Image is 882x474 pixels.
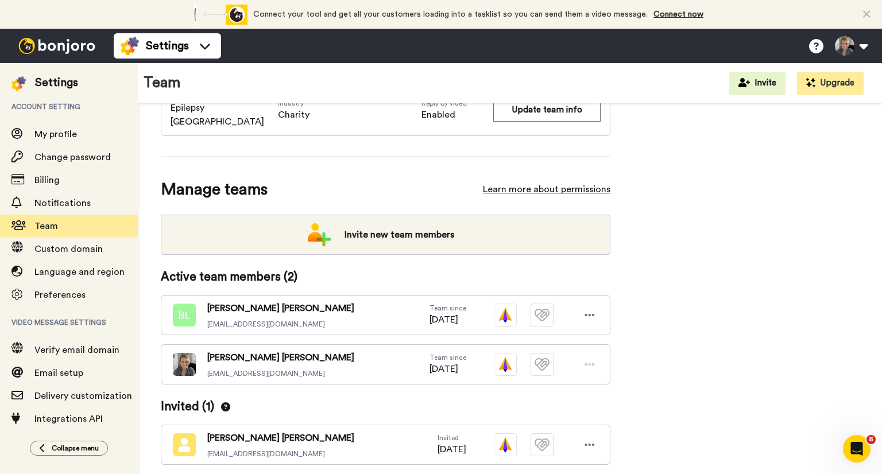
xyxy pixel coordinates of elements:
[494,304,517,327] img: vm-color.svg
[430,313,466,327] span: [DATE]
[866,435,876,444] span: 8
[335,223,463,246] span: Invite new team members
[421,99,493,108] span: Reply by video
[34,267,125,277] span: Language and region
[430,304,466,313] span: Team since
[207,320,354,329] span: [EMAIL_ADDRESS][DOMAIN_NAME]
[34,153,111,162] span: Change password
[161,269,297,286] span: Active team members ( 2 )
[430,353,466,362] span: Team since
[207,449,354,459] span: [EMAIL_ADDRESS][DOMAIN_NAME]
[34,244,103,254] span: Custom domain
[531,353,554,376] img: tm-plain.svg
[173,304,196,327] img: bl.png
[438,442,466,456] span: [DATE]
[34,414,103,424] span: Integrations API
[729,72,786,95] button: Invite
[171,101,278,129] span: Epilepsy [GEOGRAPHIC_DATA]
[144,75,181,91] h1: Team
[421,108,493,122] span: Enabled
[207,351,354,364] span: [PERSON_NAME] [PERSON_NAME]
[146,38,189,54] span: Settings
[493,99,601,121] button: Update team info
[161,178,268,201] span: Manage teams
[184,5,247,25] div: animation
[34,391,132,401] span: Delivery customization
[494,353,517,376] img: vm-color.svg
[207,301,354,315] span: [PERSON_NAME] [PERSON_NAME]
[253,10,648,18] span: Connect your tool and get all your customers loading into a tasklist so you can send them a video...
[161,398,230,415] span: Invited ( 1 )
[34,199,91,208] span: Notifications
[34,345,119,355] span: Verify email domain
[34,290,86,300] span: Preferences
[483,182,610,196] a: Learn more about permissions
[494,433,517,456] img: vm-color.svg
[34,176,60,185] span: Billing
[278,99,310,108] span: Industry
[30,441,108,456] button: Collapse menu
[531,304,554,327] img: tm-plain.svg
[14,38,100,54] img: bj-logo-header-white.svg
[207,431,354,445] span: [PERSON_NAME] [PERSON_NAME]
[173,353,196,376] img: a24c9274-e239-4c1f-88cc-fe2d1d4be7d6-1727444905.jpg
[121,37,139,55] img: settings-colored.svg
[52,444,99,453] span: Collapse menu
[653,10,703,18] a: Connect now
[843,435,871,463] iframe: Intercom live chat
[34,368,83,378] span: Email setup
[34,222,58,231] span: Team
[34,130,77,139] span: My profile
[207,369,354,378] span: [EMAIL_ADDRESS][DOMAIN_NAME]
[797,72,864,95] button: Upgrade
[430,362,466,376] span: [DATE]
[438,433,466,442] span: Invited
[11,76,26,91] img: settings-colored.svg
[35,75,78,91] div: Settings
[278,108,310,122] span: Charity
[308,223,331,246] img: add-team.png
[531,433,554,456] img: tm-plain.svg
